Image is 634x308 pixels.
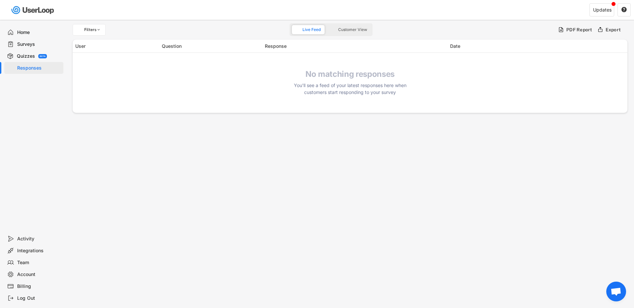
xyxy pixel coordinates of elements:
[17,260,61,266] div: Team
[40,55,46,57] div: BETA
[593,8,612,12] div: Updates
[621,7,627,13] button: 
[84,28,101,32] div: Filters
[17,65,61,71] div: Responses
[265,43,446,49] div: Response
[17,236,61,242] div: Activity
[291,69,409,79] h4: No matching responses
[450,43,625,49] div: Date
[162,43,261,49] div: Question
[17,29,61,36] div: Home
[17,41,61,47] div: Surveys
[75,43,158,49] div: User
[17,248,61,254] div: Integrations
[17,295,61,301] div: Log Out
[606,27,621,33] div: Export
[302,28,321,32] span: Live Feed
[338,28,367,32] span: Customer View
[291,82,409,96] div: You'll see a feed of your latest responses here when customers start responding to your survey
[17,283,61,290] div: Billing
[566,27,592,33] div: PDF Report
[328,25,371,34] button: Customer View
[17,53,35,59] div: Quizzes
[10,3,56,17] img: userloop-logo-01.svg
[606,282,626,301] div: Ouvrir le chat
[621,7,627,13] text: 
[17,271,61,278] div: Account
[292,25,325,34] button: Live Feed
